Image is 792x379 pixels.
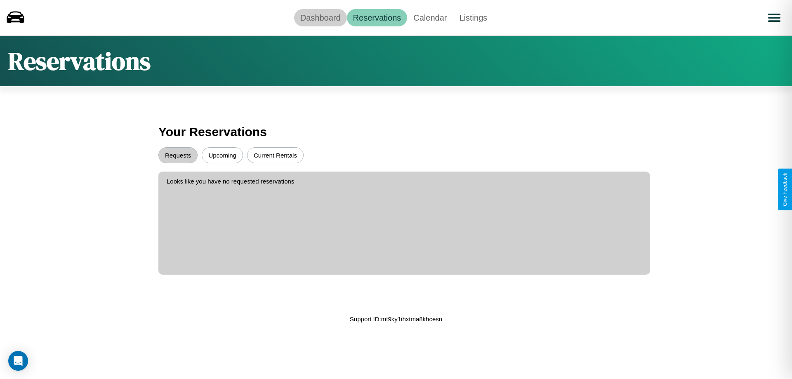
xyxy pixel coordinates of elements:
[347,9,408,26] a: Reservations
[8,44,151,78] h1: Reservations
[782,173,788,206] div: Give Feedback
[453,9,493,26] a: Listings
[202,147,243,163] button: Upcoming
[294,9,347,26] a: Dashboard
[158,121,634,143] h3: Your Reservations
[8,351,28,371] div: Open Intercom Messenger
[407,9,453,26] a: Calendar
[158,147,198,163] button: Requests
[247,147,304,163] button: Current Rentals
[763,6,786,29] button: Open menu
[167,176,642,187] p: Looks like you have no requested reservations
[350,313,442,325] p: Support ID: mf9ky1ihxtma8khcesn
